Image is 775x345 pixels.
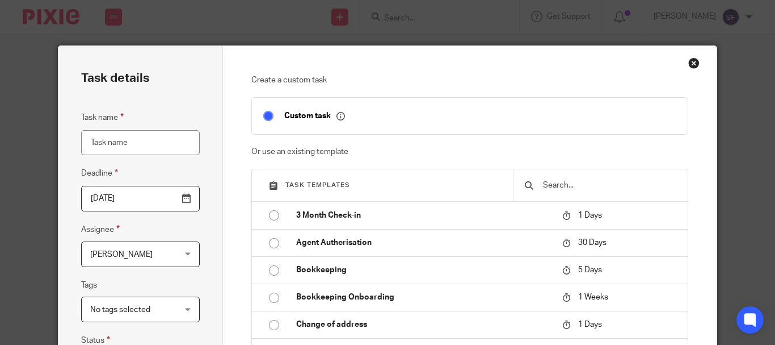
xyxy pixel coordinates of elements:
span: No tags selected [90,306,150,314]
div: Close this dialog window [688,57,700,69]
p: Custom task [284,111,345,121]
label: Assignee [81,223,120,236]
input: Pick a date [81,186,200,211]
span: 1 Days [578,321,602,329]
p: Or use an existing template [251,146,688,157]
span: Task templates [285,182,350,188]
input: Task name [81,130,200,156]
p: Bookkeeping [296,264,551,276]
span: 1 Days [578,211,602,219]
p: Change of address [296,319,551,330]
p: Bookkeeping Onboarding [296,292,551,303]
span: [PERSON_NAME] [90,251,153,259]
label: Task name [81,111,124,124]
p: Create a custom task [251,74,688,86]
span: 5 Days [578,266,602,274]
p: 3 Month Check-in [296,210,551,221]
span: 1 Weeks [578,293,608,301]
span: 30 Days [578,239,606,247]
input: Search... [542,179,676,192]
label: Deadline [81,167,118,180]
label: Tags [81,280,97,291]
p: Agent Autherisation [296,237,551,248]
h2: Task details [81,69,149,88]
